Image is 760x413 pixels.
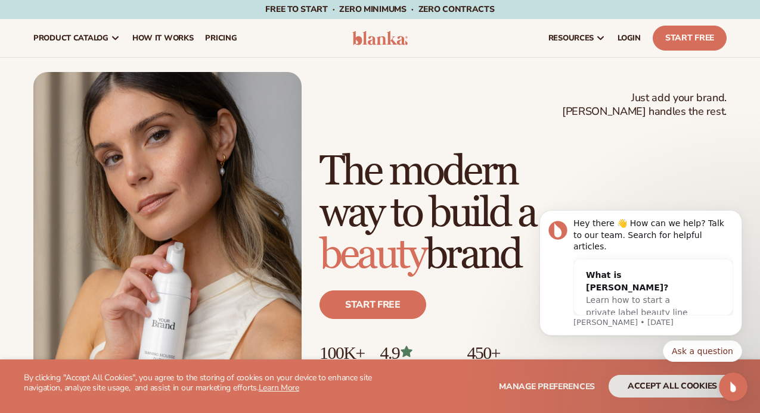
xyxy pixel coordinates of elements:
span: How It Works [132,33,194,43]
h1: The modern way to build a brand [319,151,727,276]
a: Start free [319,290,426,319]
span: pricing [205,33,237,43]
p: 100K+ [319,343,368,362]
span: beauty [319,230,425,280]
a: pricing [199,19,243,57]
iframe: Intercom live chat [719,373,747,401]
a: How It Works [126,19,200,57]
img: Female holding tanning mousse. [33,72,302,409]
a: Learn More [259,382,299,393]
p: 4.9 [380,343,455,362]
button: accept all cookies [609,375,736,398]
span: Manage preferences [499,381,595,392]
span: product catalog [33,33,108,43]
button: Manage preferences [499,375,595,398]
a: Start Free [653,26,727,51]
iframe: Intercom notifications message [522,183,760,381]
a: resources [542,19,612,57]
p: 450+ [467,343,557,362]
p: By clicking "Accept All Cookies", you agree to the storing of cookies on your device to enhance s... [24,373,380,393]
span: resources [548,33,594,43]
span: Free to start · ZERO minimums · ZERO contracts [265,4,494,15]
a: LOGIN [612,19,647,57]
a: product catalog [27,19,126,57]
img: logo [352,31,408,45]
span: Just add your brand. [PERSON_NAME] handles the rest. [562,91,727,119]
span: LOGIN [618,33,641,43]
